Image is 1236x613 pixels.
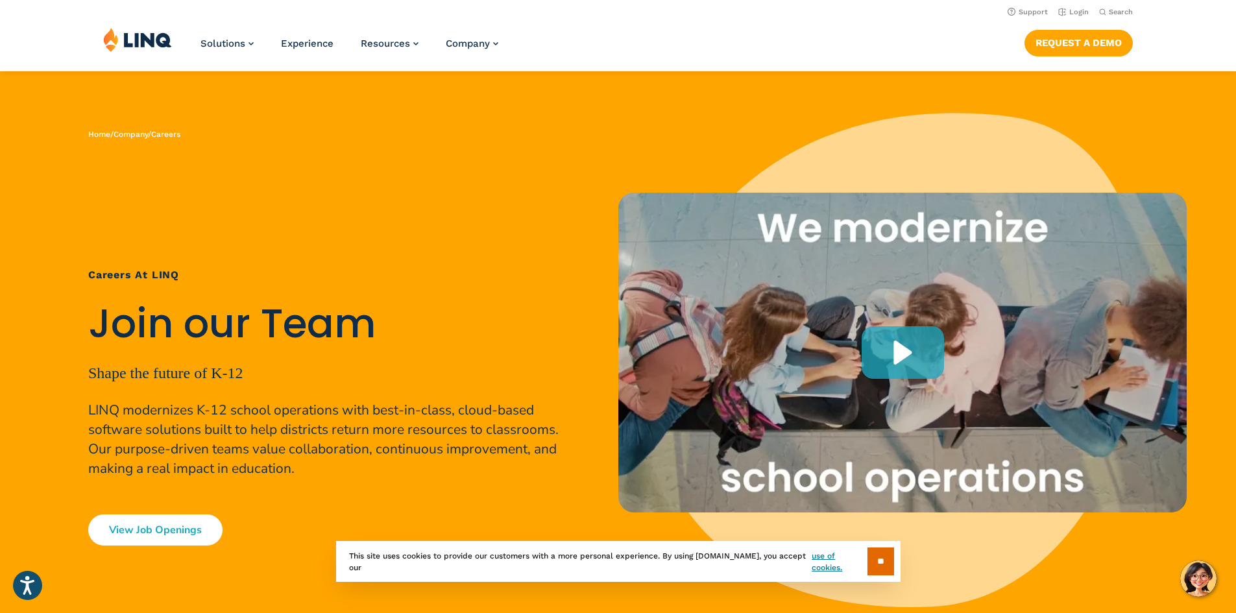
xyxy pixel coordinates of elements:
span: Careers [151,130,180,139]
nav: Primary Navigation [200,27,498,70]
span: Solutions [200,38,245,49]
div: Play [862,326,944,379]
a: Home [88,130,110,139]
a: use of cookies. [812,550,867,573]
span: Resources [361,38,410,49]
a: Solutions [200,38,254,49]
p: Shape the future of K-12 [88,361,568,385]
button: Open Search Bar [1099,7,1133,17]
a: Support [1008,8,1048,16]
img: LINQ | K‑12 Software [103,27,172,52]
p: LINQ modernizes K-12 school operations with best-in-class, cloud-based software solutions built t... [88,400,568,478]
span: Search [1109,8,1133,16]
span: / / [88,130,180,139]
div: This site uses cookies to provide our customers with a more personal experience. By using [DOMAIN... [336,541,901,582]
nav: Button Navigation [1024,27,1133,56]
a: Company [114,130,148,139]
a: Experience [281,38,333,49]
a: View Job Openings [88,514,223,546]
a: Request a Demo [1024,30,1133,56]
a: Resources [361,38,418,49]
a: Login [1058,8,1089,16]
h2: Join our Team [88,301,568,347]
button: Hello, have a question? Let’s chat. [1180,560,1217,597]
span: Company [446,38,490,49]
h1: Careers at LINQ [88,267,568,283]
a: Company [446,38,498,49]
